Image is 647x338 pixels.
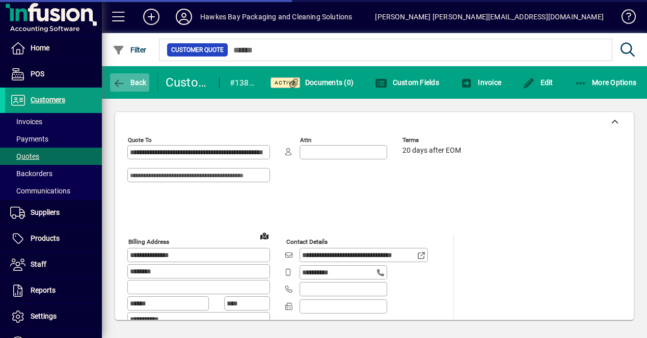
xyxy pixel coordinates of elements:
a: Invoices [5,113,102,130]
span: Custom Fields [375,78,439,87]
span: Edit [523,78,553,87]
span: Customer Quote [171,45,224,55]
a: Home [5,36,102,61]
span: Payments [10,135,48,143]
span: More Options [575,78,637,87]
mat-label: Attn [300,136,311,144]
a: Products [5,226,102,251]
app-page-header-button: Back [102,73,158,92]
button: Edit [520,73,556,92]
mat-label: Quote To [128,136,152,144]
button: Filter [110,41,149,59]
a: View on map [256,228,273,244]
span: POS [31,70,44,78]
span: Customers [31,96,65,104]
span: 20 days after EOM [402,147,461,155]
a: Knowledge Base [614,2,634,35]
span: Quotes [10,152,39,160]
button: Profile [168,8,200,26]
button: More Options [572,73,639,92]
div: Hawkes Bay Packaging and Cleaning Solutions [200,9,353,25]
span: Filter [113,46,147,54]
button: Documents (0) [285,73,356,92]
div: #1385 - Quote accepted ready for contract price please. [230,75,258,91]
span: Active [275,79,296,86]
a: Staff [5,252,102,277]
span: Terms [402,137,464,144]
button: Add [135,8,168,26]
span: Back [113,78,147,87]
div: [PERSON_NAME] [PERSON_NAME][EMAIL_ADDRESS][DOMAIN_NAME] [375,9,604,25]
span: Home [31,44,49,52]
button: Back [110,73,149,92]
a: POS [5,62,102,87]
span: Reports [31,286,56,294]
span: Staff [31,260,46,268]
div: Customer Quote [166,74,209,91]
button: Invoice [458,73,504,92]
button: Custom Fields [372,73,442,92]
a: Payments [5,130,102,148]
a: Communications [5,182,102,200]
a: Backorders [5,165,102,182]
a: Settings [5,304,102,329]
span: Invoices [10,118,42,126]
a: Quotes [5,148,102,165]
a: Suppliers [5,200,102,226]
span: Documents (0) [287,78,354,87]
span: Invoice [461,78,501,87]
span: Settings [31,312,57,320]
span: Products [31,234,60,242]
a: Reports [5,278,102,303]
span: Backorders [10,170,52,178]
span: Suppliers [31,208,60,216]
span: Communications [10,187,70,195]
